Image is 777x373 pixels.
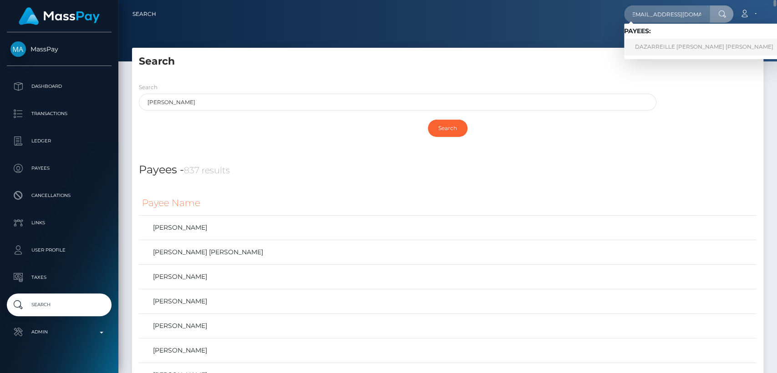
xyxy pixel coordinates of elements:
input: Search... [624,5,710,23]
a: [PERSON_NAME] [142,319,753,333]
a: Cancellations [7,184,112,207]
a: Dashboard [7,75,112,98]
img: MassPay Logo [19,7,100,25]
h4: Payees - [139,162,757,178]
a: Links [7,212,112,234]
p: Payees [10,161,108,175]
p: Ledger [10,134,108,148]
img: MassPay [10,41,26,57]
p: Admin [10,325,108,339]
a: Taxes [7,266,112,289]
a: Payees [7,157,112,180]
h5: Search [139,55,757,69]
th: Payee Name [139,191,757,216]
a: Ledger [7,130,112,152]
a: Search [132,5,156,24]
p: Cancellations [10,189,108,202]
input: Enter search term [139,94,656,111]
p: Dashboard [10,80,108,93]
a: Admin [7,321,112,343]
input: Search [428,120,467,137]
label: Search [139,83,157,91]
a: [PERSON_NAME] [PERSON_NAME] [142,246,753,259]
p: Links [10,216,108,230]
a: User Profile [7,239,112,262]
small: 837 results [184,165,230,176]
a: Transactions [7,102,112,125]
a: [PERSON_NAME] [142,344,753,357]
p: Search [10,298,108,312]
span: MassPay [7,45,112,53]
a: Search [7,293,112,316]
a: [PERSON_NAME] [142,295,753,308]
a: [PERSON_NAME] [142,270,753,283]
p: User Profile [10,243,108,257]
p: Transactions [10,107,108,121]
p: Taxes [10,271,108,284]
a: [PERSON_NAME] [142,221,753,234]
